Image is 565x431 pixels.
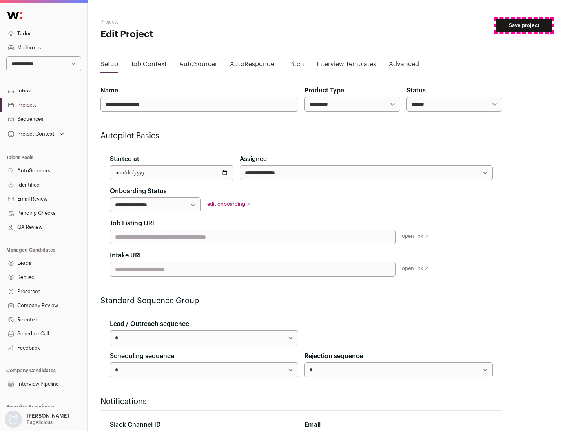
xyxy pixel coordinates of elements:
[304,420,493,429] div: Email
[230,60,277,72] a: AutoResponder
[100,60,118,72] a: Setup
[289,60,304,72] a: Pitch
[304,351,363,361] label: Rejection sequence
[179,60,217,72] a: AutoSourcer
[110,251,142,260] label: Intake URL
[110,219,156,228] label: Job Listing URL
[27,413,69,419] p: [PERSON_NAME]
[304,86,344,95] label: Product Type
[100,86,118,95] label: Name
[100,19,251,25] h2: Projects
[3,411,71,428] button: Open dropdown
[207,201,251,206] a: edit onboarding ↗
[131,60,167,72] a: Job Context
[100,396,502,407] h2: Notifications
[100,28,251,41] h1: Edit Project
[389,60,419,72] a: Advanced
[27,419,53,426] p: Bagelicious
[100,295,502,306] h2: Standard Sequence Group
[110,154,139,164] label: Started at
[317,60,376,72] a: Interview Templates
[5,411,22,428] img: nopic.png
[496,19,552,32] button: Save project
[406,86,426,95] label: Status
[240,154,267,164] label: Assignee
[110,319,189,329] label: Lead / Outreach sequence
[100,130,502,141] h2: Autopilot Basics
[110,351,174,361] label: Scheduling sequence
[110,187,167,196] label: Onboarding Status
[3,8,27,24] img: Wellfound
[110,420,160,429] label: Slack Channel ID
[6,129,66,139] button: Open dropdown
[6,131,55,137] div: Project Context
